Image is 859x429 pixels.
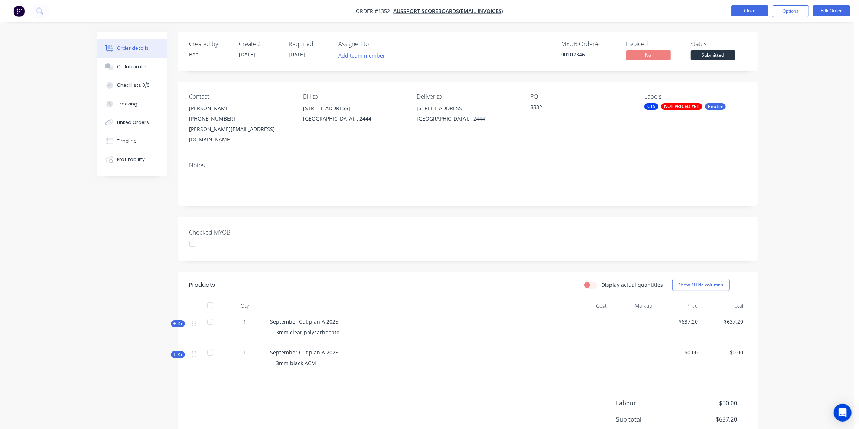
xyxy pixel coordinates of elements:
button: Profitability [97,150,167,169]
span: 3mm black ACM [276,360,316,367]
div: Invoiced [626,40,682,48]
label: Checked MYOB [189,228,282,237]
button: Close [731,5,768,16]
span: Submitted [691,50,735,60]
div: Products [189,281,215,289]
div: 00102346 [562,50,617,58]
div: Ben [189,50,230,58]
button: Tracking [97,95,167,113]
div: Order details [117,45,149,52]
button: Timeline [97,132,167,150]
div: Notes [189,162,746,169]
div: Required [289,40,330,48]
div: Tracking [117,101,137,107]
div: [PHONE_NUMBER] [189,114,291,124]
div: Price [655,298,701,313]
div: Collaborate [117,63,146,70]
span: $0.00 [704,348,744,356]
span: [DATE] [289,51,305,58]
div: Qty [223,298,267,313]
button: Add team member [339,50,389,60]
div: [GEOGRAPHIC_DATA], , 2444 [417,114,518,124]
button: Options [772,5,809,17]
span: $637.20 [658,318,698,325]
span: September Cut plan A 2025 [270,318,339,325]
span: 1 [244,348,247,356]
div: Deliver to [417,93,518,100]
button: Linked Orders [97,113,167,132]
span: Kit [173,321,183,327]
span: [DATE] [239,51,256,58]
div: CTS [644,103,658,110]
span: $50.00 [682,399,737,407]
div: Created [239,40,280,48]
span: Sub total [616,415,683,424]
span: $637.20 [682,415,737,424]
button: Show / Hide columns [672,279,730,291]
div: Timeline [117,138,137,144]
button: Order details [97,39,167,58]
div: Cost [564,298,610,313]
button: Collaborate [97,58,167,76]
div: Markup [610,298,655,313]
div: Linked Orders [117,119,149,126]
span: $0.00 [658,348,698,356]
span: September Cut plan A 2025 [270,349,339,356]
span: 3mm clear polycarbonate [276,329,340,336]
div: Open Intercom Messenger [834,404,852,422]
span: No [626,50,671,60]
div: [STREET_ADDRESS] [303,103,405,114]
a: AusSport Scoreboards(EMAIL INVOICES) [394,8,503,15]
button: Add team member [334,50,389,60]
div: Checklists 0/0 [117,82,150,89]
div: Created by [189,40,230,48]
div: Assigned to [339,40,413,48]
div: [PERSON_NAME] [189,103,291,114]
span: $637.20 [704,318,744,325]
img: Factory [13,6,25,17]
span: Labour [616,399,683,407]
div: 8332 [531,103,624,114]
div: [STREET_ADDRESS] [417,103,518,114]
button: Edit Order [813,5,850,16]
span: Kit [173,352,183,357]
div: Kit [171,320,185,327]
div: NOT PRICED YET [661,103,702,110]
span: Order #1352 - [356,8,394,15]
label: Display actual quantities [602,281,663,289]
div: Status [691,40,746,48]
div: [PERSON_NAME][PHONE_NUMBER][PERSON_NAME][EMAIL_ADDRESS][DOMAIN_NAME] [189,103,291,145]
div: Labels [644,93,746,100]
div: [STREET_ADDRESS][GEOGRAPHIC_DATA], , 2444 [417,103,518,127]
div: Bill to [303,93,405,100]
div: Kit [171,351,185,358]
div: [STREET_ADDRESS][GEOGRAPHIC_DATA], , 2444 [303,103,405,127]
div: Router [705,103,726,110]
span: 1 [244,318,247,325]
div: [GEOGRAPHIC_DATA], , 2444 [303,114,405,124]
div: Contact [189,93,291,100]
button: Checklists 0/0 [97,76,167,95]
button: Submitted [691,50,735,62]
div: MYOB Order # [562,40,617,48]
div: [PERSON_NAME][EMAIL_ADDRESS][DOMAIN_NAME] [189,124,291,145]
div: Profitability [117,156,145,163]
div: PO [531,93,632,100]
div: Total [701,298,746,313]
